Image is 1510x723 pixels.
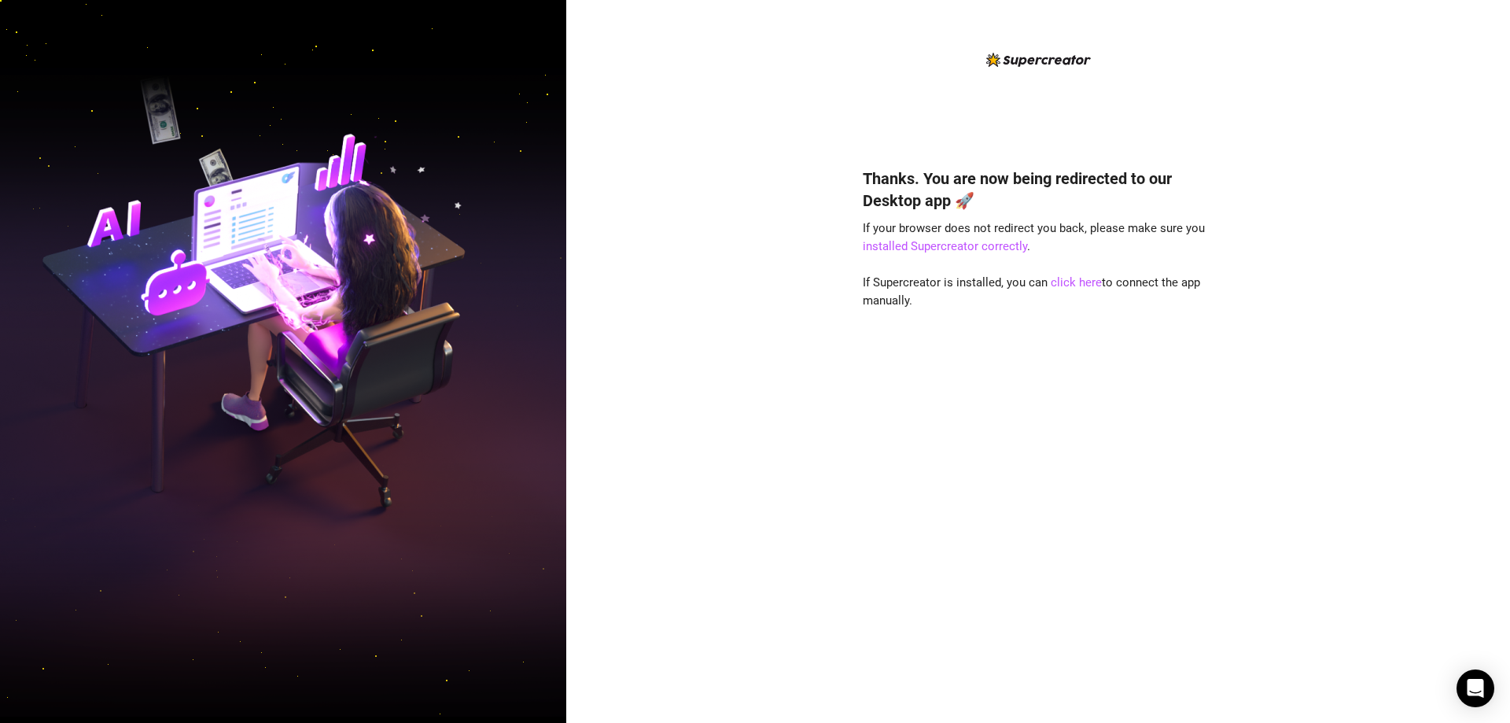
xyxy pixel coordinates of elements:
span: If Supercreator is installed, you can to connect the app manually. [863,275,1200,308]
span: If your browser does not redirect you back, please make sure you . [863,221,1205,254]
a: click here [1051,275,1102,290]
a: installed Supercreator correctly [863,239,1027,253]
h4: Thanks. You are now being redirected to our Desktop app 🚀 [863,168,1214,212]
div: Open Intercom Messenger [1457,670,1494,707]
img: logo-BBDzfeDw.svg [986,53,1091,67]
